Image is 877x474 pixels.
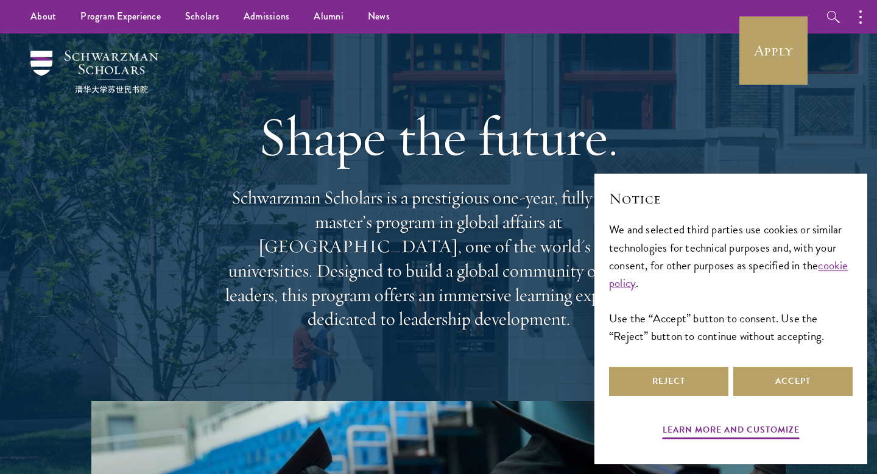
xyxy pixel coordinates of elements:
[609,188,853,209] h2: Notice
[219,186,658,331] p: Schwarzman Scholars is a prestigious one-year, fully funded master’s program in global affairs at...
[609,367,728,396] button: Reject
[609,221,853,344] div: We and selected third parties use cookies or similar technologies for technical purposes and, wit...
[609,256,848,292] a: cookie policy
[30,51,158,93] img: Schwarzman Scholars
[663,422,800,441] button: Learn more and customize
[219,102,658,171] h1: Shape the future.
[733,367,853,396] button: Accept
[739,16,808,85] a: Apply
